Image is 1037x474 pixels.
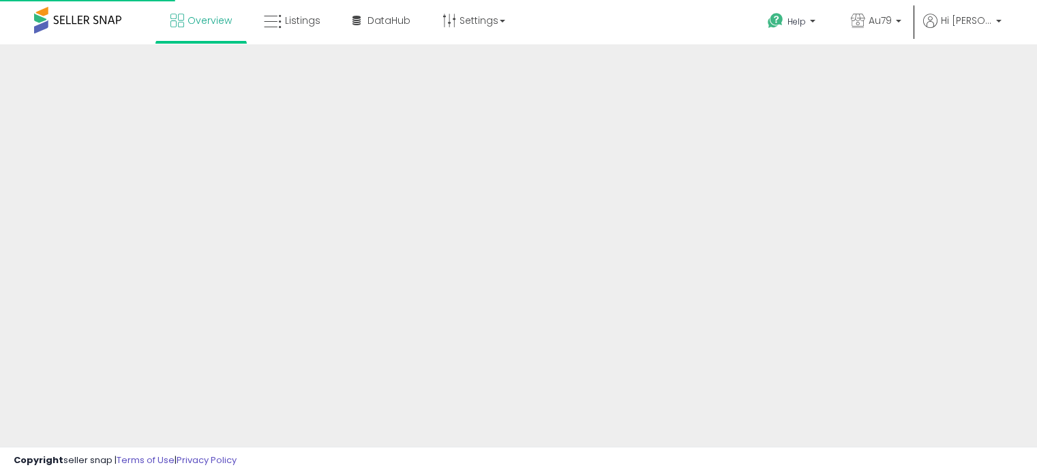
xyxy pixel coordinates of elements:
div: seller snap | | [14,454,237,467]
span: Hi [PERSON_NAME] [941,14,992,27]
span: Au79 [869,14,892,27]
a: Hi [PERSON_NAME] [923,14,1002,44]
span: Listings [285,14,320,27]
span: Overview [187,14,232,27]
a: Help [757,2,829,44]
span: Help [787,16,806,27]
a: Terms of Use [117,454,175,466]
a: Privacy Policy [177,454,237,466]
i: Get Help [767,12,784,29]
strong: Copyright [14,454,63,466]
span: DataHub [367,14,410,27]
